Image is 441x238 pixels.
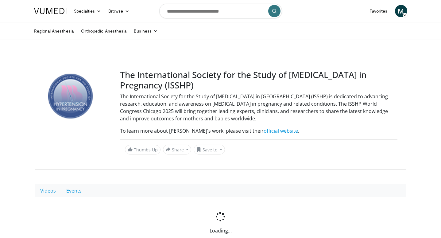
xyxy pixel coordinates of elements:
[35,184,61,197] a: Videos
[30,25,77,37] a: Regional Anesthesia
[34,8,67,14] img: VuMedi Logo
[77,25,130,37] a: Orthopedic Anesthesia
[264,127,298,134] a: official website
[120,93,397,122] p: The International Society for the Study of [MEDICAL_DATA] in [GEOGRAPHIC_DATA] (ISSHP) is dedicat...
[61,184,87,197] a: Events
[366,5,391,17] a: Favorites
[125,145,161,154] a: Thumbs Up
[120,127,397,135] p: To learn more about [PERSON_NAME]'s work, please visit their .
[130,25,161,37] a: Business
[120,70,397,90] h3: The International Society for the Study of [MEDICAL_DATA] in Pregnancy (ISSHP)
[163,145,191,154] button: Share
[35,227,406,234] p: Loading...
[395,5,407,17] a: M
[70,5,105,17] a: Specialties
[105,5,133,17] a: Browse
[159,4,282,18] input: Search topics, interventions
[194,145,225,154] button: Save to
